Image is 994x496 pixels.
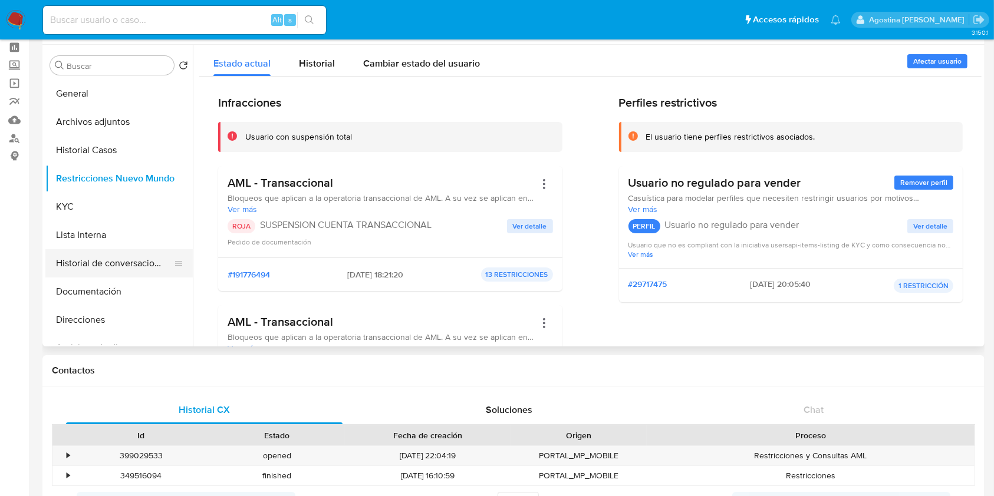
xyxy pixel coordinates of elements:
[831,15,841,25] a: Notificaciones
[519,429,638,441] div: Origen
[81,429,201,441] div: Id
[753,14,819,26] span: Accesos rápidos
[272,14,282,25] span: Alt
[804,403,824,416] span: Chat
[45,136,193,164] button: Historial Casos
[45,249,183,277] button: Historial de conversaciones
[511,446,647,465] div: PORTAL_MP_MOBILE
[218,429,337,441] div: Estado
[45,80,193,108] button: General
[209,446,345,465] div: opened
[655,429,966,441] div: Proceso
[45,164,193,193] button: Restricciones Nuevo Mundo
[297,12,321,28] button: search-icon
[179,61,188,74] button: Volver al orden por defecto
[55,61,64,70] button: Buscar
[45,277,193,306] button: Documentación
[45,108,193,136] button: Archivos adjuntos
[179,403,230,416] span: Historial CX
[486,403,532,416] span: Soluciones
[52,365,975,376] h1: Contactos
[73,446,209,465] div: 399029533
[67,450,70,461] div: •
[45,334,193,362] button: Anticipos de dinero
[345,466,511,485] div: [DATE] 16:10:59
[869,14,969,25] p: agostina.faruolo@mercadolibre.com
[973,14,985,26] a: Salir
[511,466,647,485] div: PORTAL_MP_MOBILE
[45,306,193,334] button: Direcciones
[647,466,975,485] div: Restricciones
[345,446,511,465] div: [DATE] 22:04:19
[67,61,169,71] input: Buscar
[67,470,70,481] div: •
[45,193,193,221] button: KYC
[353,429,502,441] div: Fecha de creación
[647,446,975,465] div: Restricciones y Consultas AML
[209,466,345,485] div: finished
[43,12,326,28] input: Buscar usuario o caso...
[73,466,209,485] div: 349516094
[288,14,292,25] span: s
[45,221,193,249] button: Lista Interna
[972,28,988,37] span: 3.150.1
